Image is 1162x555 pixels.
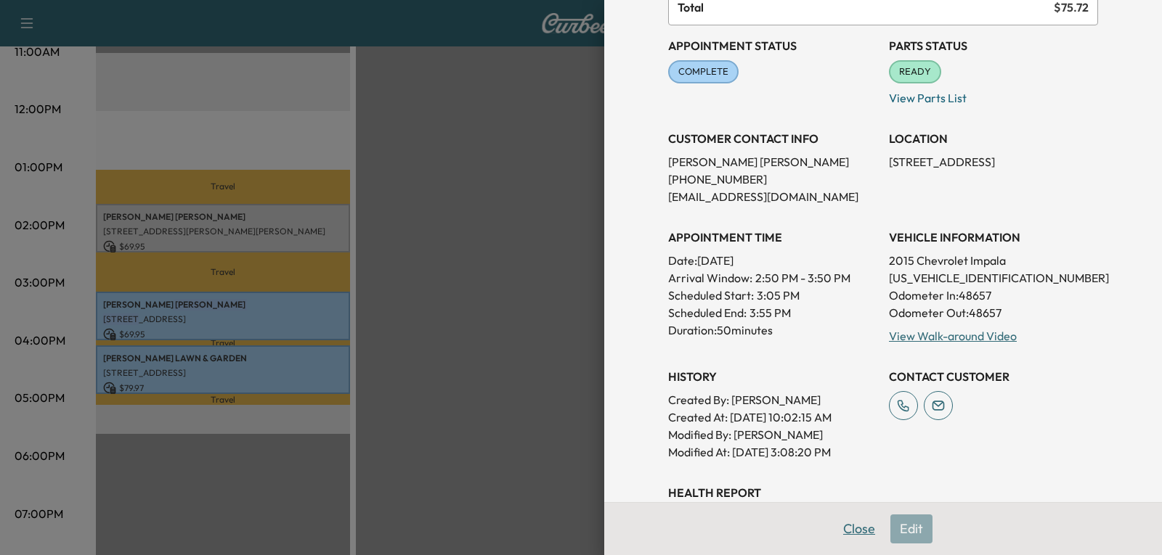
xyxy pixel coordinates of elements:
p: 3:55 PM [749,304,791,321]
h3: CUSTOMER CONTACT INFO [668,130,877,147]
p: 2015 Chevrolet Impala [889,252,1098,269]
p: 3:05 PM [757,287,800,304]
p: Modified By : [PERSON_NAME] [668,426,877,443]
p: [STREET_ADDRESS] [889,153,1098,170]
span: COMPLETE [670,65,737,79]
p: Duration: 50 minutes [668,321,877,339]
button: Close [834,514,885,543]
p: Modified At : [DATE] 3:08:20 PM [668,443,877,461]
h3: APPOINTMENT TIME [668,229,877,246]
a: View Walk-around Video [889,329,1017,343]
p: Scheduled End: [668,304,747,321]
p: View Parts List [889,83,1098,107]
p: Created By : [PERSON_NAME] [668,391,877,408]
h3: VEHICLE INFORMATION [889,229,1098,246]
h3: Health Report [668,484,1098,501]
h3: Parts Status [889,37,1098,54]
p: Arrival Window: [668,269,877,287]
span: READY [890,65,940,79]
h3: LOCATION [889,130,1098,147]
p: Date: [DATE] [668,252,877,269]
h3: Appointment Status [668,37,877,54]
p: [US_VEHICLE_IDENTIFICATION_NUMBER] [889,269,1098,287]
p: Scheduled Start: [668,287,754,304]
span: 2:50 PM - 3:50 PM [755,269,850,287]
p: Odometer In: 48657 [889,287,1098,304]
h3: History [668,368,877,385]
p: [PERSON_NAME] [PERSON_NAME] [668,153,877,170]
p: Created At : [DATE] 10:02:15 AM [668,408,877,426]
p: Odometer Out: 48657 [889,304,1098,321]
p: [PHONE_NUMBER] [668,170,877,188]
p: [EMAIL_ADDRESS][DOMAIN_NAME] [668,188,877,205]
h3: CONTACT CUSTOMER [889,368,1098,385]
